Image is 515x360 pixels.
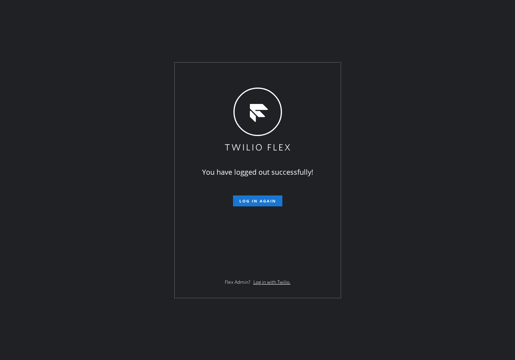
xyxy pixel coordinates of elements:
a: Log in with Twilio. [253,279,291,285]
span: Flex Admin? [225,279,250,285]
button: Log in again [233,195,282,206]
span: Log in again [239,198,276,204]
span: You have logged out successfully! [202,167,313,177]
